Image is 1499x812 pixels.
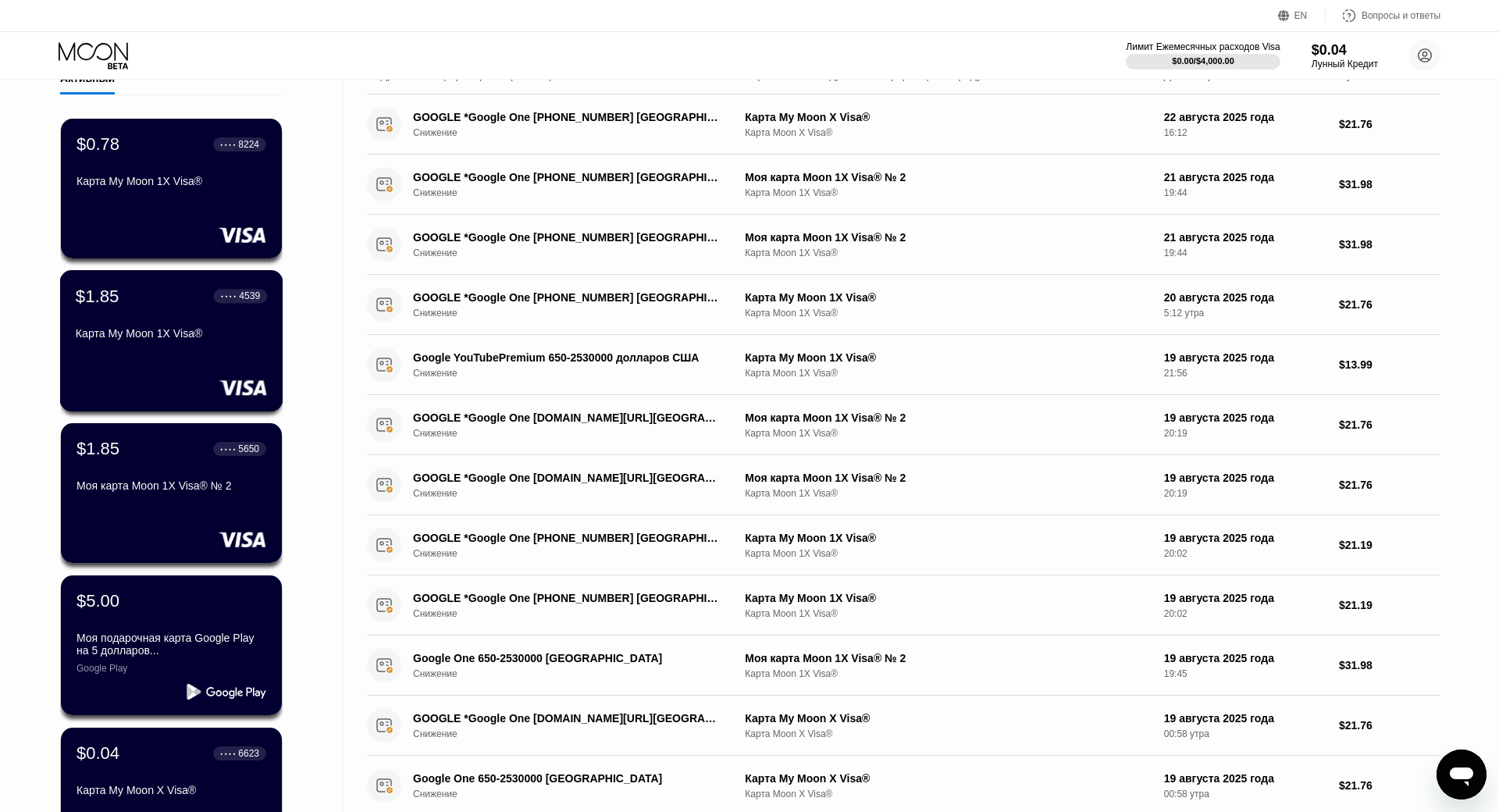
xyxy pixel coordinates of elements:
div: 5650 [238,443,259,454]
div: $13.99 [1339,358,1440,371]
div: $21.76 [1339,118,1440,130]
div: $1.85● ● ● ●5650Моя карта Moon 1X Visa® № 2 [61,423,282,563]
div: 4539 [239,290,260,301]
div: GOOGLE *Google One [PHONE_NUMBER] [GEOGRAPHIC_DATA] [413,291,719,304]
div: GOOGLE *Google One [PHONE_NUMBER] [GEOGRAPHIC_DATA]СнижениеКарта My Moon X Visa®Карта Moon X Visa... [367,94,1440,155]
div: GOOGLE *Google One [DOMAIN_NAME][URL][GEOGRAPHIC_DATA] [413,472,719,484]
div: 19 августа 2025 года [1164,772,1326,785]
div: Снижение [413,548,742,559]
div: Моя подарочная карта Google Play на 5 долларов... [77,632,266,657]
div: Снижение [413,248,742,258]
div: GOOGLE *Google One [PHONE_NUMBER] [GEOGRAPHIC_DATA] [413,111,719,123]
div: Карта Moon 1X Visa® [745,248,1151,258]
div: Снижение [413,368,742,379]
div: $21.19 [1339,599,1440,611]
div: Карта My Moon 1X Visa® [76,327,267,340]
div: 5:12 утра [1164,308,1326,319]
div: 20:19 [1164,428,1326,439]
div: 00:58 утра [1164,728,1326,739]
div: 19 августа 2025 года [1164,472,1326,484]
div: 19:44 [1164,248,1326,258]
div: GOOGLE *Google One [PHONE_NUMBER] [GEOGRAPHIC_DATA] [413,532,719,544]
div: $0.04 [77,743,119,764]
div: 19 августа 2025 года [1164,411,1326,424]
div: ● ● ● ● [220,142,236,147]
div: Снижение [413,608,742,619]
div: $0.78 [77,134,119,155]
div: Вопросы и ответы [1362,10,1440,21]
div: Моя карта Moon 1X Visa® № 2 [745,231,1151,244]
div: 22 августа 2025 года [1164,111,1326,123]
div: 00:58 утра [1164,789,1326,800]
div: 19 августа 2025 года [1164,652,1326,664]
div: GOOGLE *Google One [DOMAIN_NAME][URL][GEOGRAPHIC_DATA] [413,712,719,725]
div: 8224 [238,139,259,150]
div: Снижение [413,728,742,739]
div: GOOGLE *Google One [PHONE_NUMBER] [GEOGRAPHIC_DATA] [413,592,719,604]
div: $5.00Моя подарочная карта Google Play на 5 долларов...Google Play [61,575,282,715]
div: GOOGLE *Google One [PHONE_NUMBER] [GEOGRAPHIC_DATA]СнижениеМоя карта Moon 1X Visa® № 2Карта Moon ... [367,155,1440,215]
div: Карта My Moon 1X Visa® [745,351,1151,364]
div: Карта Moon 1X Visa® [745,187,1151,198]
div: Карта My Moon X Visa® [77,784,266,796]
div: 19 августа 2025 года [1164,712,1326,725]
div: Карта Moon 1X Visa® [745,488,1151,499]
div: Снижение [413,127,742,138]
div: $21.76 [1339,779,1440,792]
div: GOOGLE *Google One [DOMAIN_NAME][URL][GEOGRAPHIC_DATA]СнижениеМоя карта Moon 1X Visa® № 2Карта Mo... [367,395,1440,455]
div: Снижение [413,488,742,499]
div: Google Play [77,663,266,674]
div: ● ● ● ● [220,447,236,451]
div: $1.85 [76,286,119,306]
div: 21 августа 2025 года [1164,171,1326,183]
div: 19 августа 2025 года [1164,532,1326,544]
div: GOOGLE *Google One [DOMAIN_NAME][URL][GEOGRAPHIC_DATA]СнижениеМоя карта Moon 1X Visa® № 2Карта Mo... [367,455,1440,515]
div: $31.98 [1339,659,1440,671]
div: Моя карта Moon 1X Visa® № 2 [745,171,1151,183]
div: Карта My Moon 1X Visa® [745,291,1151,304]
iframe: Кнопка, открывающая окно обмена сообщениями; идёт разговор [1437,750,1487,800]
div: Снижение [413,789,742,800]
div: EN [1278,8,1326,23]
div: $0.78● ● ● ●8224Карта My Moon 1X Visa® [61,119,282,258]
div: Карта Moon X Visa® [745,789,1151,800]
div: GOOGLE *Google One [PHONE_NUMBER] [GEOGRAPHIC_DATA] [413,231,719,244]
div: GOOGLE *Google One [DOMAIN_NAME][URL][GEOGRAPHIC_DATA]СнижениеКарта My Moon X Visa®Карта Moon X V... [367,696,1440,756]
div: $5.00 [77,591,119,611]
div: Моя карта Moon 1X Visa® № 2 [77,479,266,492]
div: $0.04Лунный Кредит [1312,42,1378,69]
div: Карта Moon 1X Visa® [745,368,1151,379]
div: $21.76 [1339,719,1440,732]
div: Карта My Moon 1X Visa® [745,532,1151,544]
div: Карта Moon X Visa® [745,127,1151,138]
div: $1.85 [77,439,119,459]
div: Моя карта Moon 1X Visa® № 2 [745,652,1151,664]
div: Карта Moon X Visa® [745,728,1151,739]
div: ● ● ● ● [220,751,236,756]
div: Снижение [413,308,742,319]
div: $0.04 [1312,42,1378,59]
div: Снижение [413,668,742,679]
div: Google One 650-2530000 [GEOGRAPHIC_DATA] [413,652,719,664]
div: 20:19 [1164,488,1326,499]
div: Карта My Moon 1X Visa® [745,592,1151,604]
div: $21.76 [1339,418,1440,431]
div: Google YouTubePremium 650-2530000 долларов СШАСнижениеКарта My Moon 1X Visa®Карта Moon 1X Visa®19... [367,335,1440,395]
div: 6623 [238,748,259,759]
div: 20:02 [1164,548,1326,559]
div: Моя карта Moon 1X Visa® № 2 [745,411,1151,424]
div: 20 августа 2025 года [1164,291,1326,304]
div: $21.19 [1339,539,1440,551]
div: $21.76 [1339,298,1440,311]
div: Google One 650-2530000 [GEOGRAPHIC_DATA]СнижениеМоя карта Moon 1X Visa® № 2Карта Moon 1X Visa®19 ... [367,636,1440,696]
div: Карта Moon 1X Visa® [745,608,1151,619]
div: 16:12 [1164,127,1326,138]
div: GOOGLE *Google One [PHONE_NUMBER] [GEOGRAPHIC_DATA]СнижениеКарта My Moon 1X Visa®Карта Moon 1X Vi... [367,275,1440,335]
div: $31.98 [1339,238,1440,251]
div: Лимит Ежемесячных расходов Visa [1126,41,1280,52]
div: Google One 650-2530000 [GEOGRAPHIC_DATA] [413,772,719,785]
div: GOOGLE *Google One [PHONE_NUMBER] [GEOGRAPHIC_DATA] [413,171,719,183]
div: Google YouTubePremium 650-2530000 долларов США [413,351,719,364]
div: Карта My Moon 1X Visa® [77,175,266,187]
div: Лунный Кредит [1312,59,1378,69]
